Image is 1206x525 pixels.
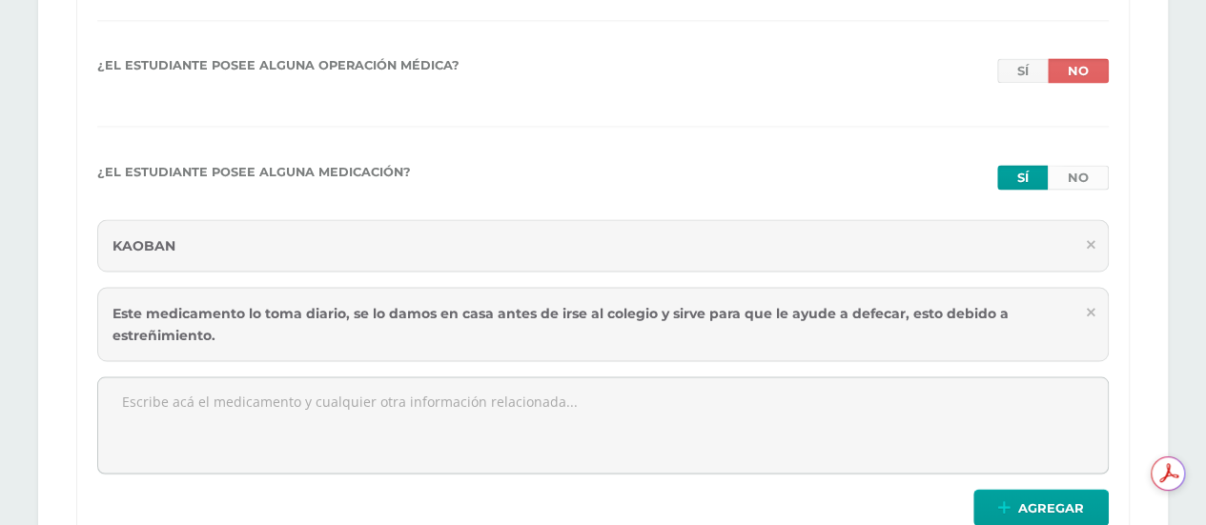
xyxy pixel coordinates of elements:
a: No [1048,165,1109,190]
div: Este medicamento lo toma diario, se lo damos en casa antes de irse al colegio y sirve para que le... [97,287,1109,361]
span: Agregar [1018,490,1084,525]
div: KAOBAN [97,219,1109,272]
a: Sí [997,165,1048,190]
label: ¿El estudiante posee alguna operación médica? [97,58,460,75]
label: ¿El estudiante posee alguna medicación? [97,165,411,182]
div: has_surgical_procedures [997,58,1109,83]
a: Sí [997,58,1048,83]
div: has_medications [997,165,1109,190]
a: No [1048,58,1109,83]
